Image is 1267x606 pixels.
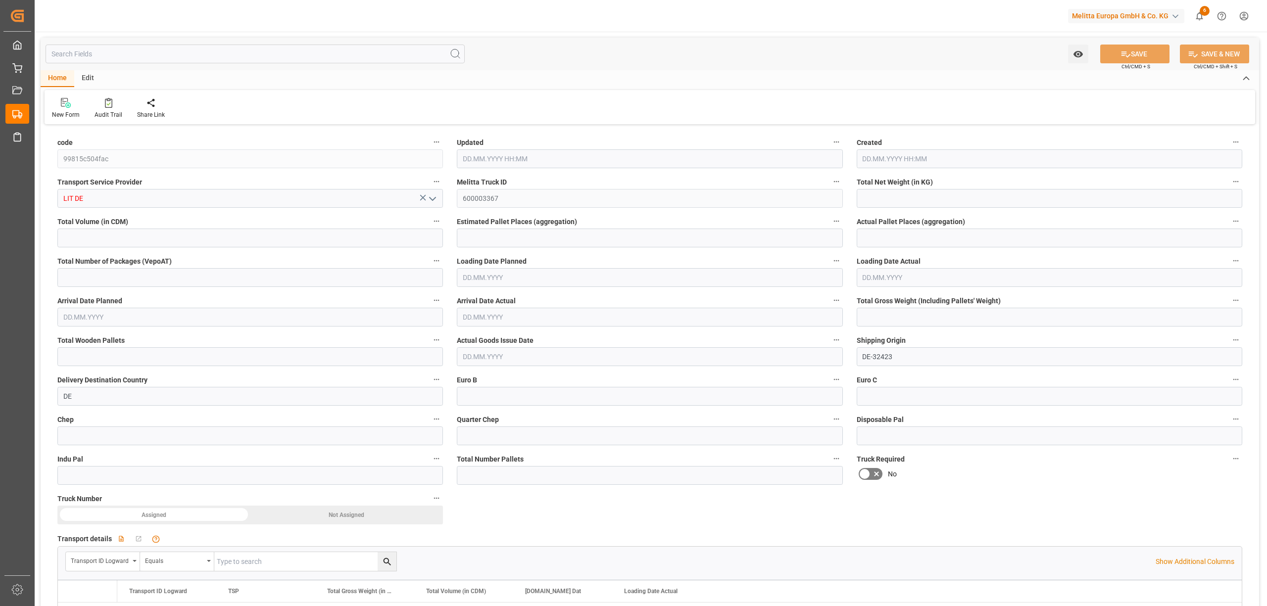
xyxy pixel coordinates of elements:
span: Created [857,138,882,148]
span: Truck Number [57,494,102,504]
p: Show Additional Columns [1156,557,1234,567]
span: Disposable Pal [857,415,904,425]
span: Delivery Destination Country [57,375,147,385]
button: Total Net Weight (in KG) [1229,175,1242,188]
button: Total Number of Packages (VepoAT) [430,254,443,267]
span: Shipping Origin [857,335,906,346]
span: Euro B [457,375,477,385]
button: Estimated Pallet Places (aggregation) [830,215,843,228]
button: open menu [140,552,214,571]
button: Melitta Europa GmbH & Co. KG [1068,6,1188,25]
span: Total Volume (in CDM) [426,588,486,595]
button: Arrival Date Actual [830,294,843,307]
button: Total Gross Weight (Including Pallets' Weight) [1229,294,1242,307]
button: Total Volume (in CDM) [430,215,443,228]
button: Actual Goods Issue Date [830,333,843,346]
button: search button [378,552,396,571]
button: Shipping Origin [1229,333,1242,346]
span: Chep [57,415,74,425]
span: Arrival Date Planned [57,296,122,306]
div: Equals [145,554,203,565]
button: SAVE [1100,45,1170,63]
span: Loading Date Actual [624,588,678,595]
span: TSP [228,588,239,595]
button: Actual Pallet Places (aggregation) [1229,215,1242,228]
div: Edit [74,70,101,87]
span: Transport Service Provider [57,177,142,187]
button: Created [1229,136,1242,148]
button: Indu Pal [430,452,443,465]
span: Total Number Pallets [457,454,524,465]
input: DD.MM.YYYY HH:MM [857,149,1242,168]
button: Loading Date Planned [830,254,843,267]
input: DD.MM.YYYY HH:MM [457,149,842,168]
button: open menu [1068,45,1088,63]
button: Arrival Date Planned [430,294,443,307]
span: Total Gross Weight (in KG) [327,588,393,595]
button: Truck Number [430,492,443,505]
button: Transport Service Provider [430,175,443,188]
span: Euro C [857,375,877,385]
span: Total Gross Weight (Including Pallets' Weight) [857,296,1001,306]
button: Melitta Truck ID [830,175,843,188]
input: DD.MM.YYYY [457,347,842,366]
button: Total Number Pallets [830,452,843,465]
button: Truck Required [1229,452,1242,465]
span: Loading Date Planned [457,256,527,267]
input: DD.MM.YYYY [57,308,443,326]
span: Total Volume (in CDM) [57,217,128,227]
span: Loading Date Actual [857,256,921,267]
button: Help Center [1211,5,1233,27]
button: Euro B [830,373,843,386]
span: Indu Pal [57,454,83,465]
input: DD.MM.YYYY [457,268,842,287]
span: Transport details [57,534,112,544]
button: Disposable Pal [1229,413,1242,425]
input: DD.MM.YYYY [857,268,1242,287]
input: Search Fields [46,45,465,63]
div: Melitta Europa GmbH & Co. KG [1068,9,1184,23]
span: Actual Goods Issue Date [457,335,534,346]
button: open menu [66,552,140,571]
span: code [57,138,73,148]
div: Audit Trail [95,110,122,119]
span: Ctrl/CMD + Shift + S [1194,63,1237,70]
span: [DOMAIN_NAME] Dat [525,588,581,595]
div: Assigned [57,506,250,524]
span: Updated [457,138,484,148]
button: show 6 new notifications [1188,5,1211,27]
span: Ctrl/CMD + S [1121,63,1150,70]
input: DD.MM.YYYY [457,308,842,326]
span: Estimated Pallet Places (aggregation) [457,217,577,227]
span: 6 [1200,6,1210,16]
div: New Form [52,110,80,119]
span: Arrival Date Actual [457,296,516,306]
button: Euro C [1229,373,1242,386]
div: Share Link [137,110,165,119]
button: Updated [830,136,843,148]
button: SAVE & NEW [1180,45,1249,63]
div: Transport ID Logward [71,554,129,565]
button: code [430,136,443,148]
span: Actual Pallet Places (aggregation) [857,217,965,227]
span: Total Net Weight (in KG) [857,177,933,187]
button: Quarter Chep [830,413,843,425]
span: Total Wooden Pallets [57,335,125,346]
div: Not Assigned [250,506,443,524]
span: No [888,469,897,479]
span: Transport ID Logward [129,588,187,595]
span: Quarter Chep [457,415,499,425]
div: Home [41,70,74,87]
button: Total Wooden Pallets [430,333,443,346]
span: Melitta Truck ID [457,177,507,187]
button: open menu [425,191,439,206]
input: Type to search [214,552,396,571]
span: Total Number of Packages (VepoAT) [57,256,172,267]
button: Loading Date Actual [1229,254,1242,267]
button: Chep [430,413,443,425]
span: Truck Required [857,454,905,465]
button: Delivery Destination Country [430,373,443,386]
